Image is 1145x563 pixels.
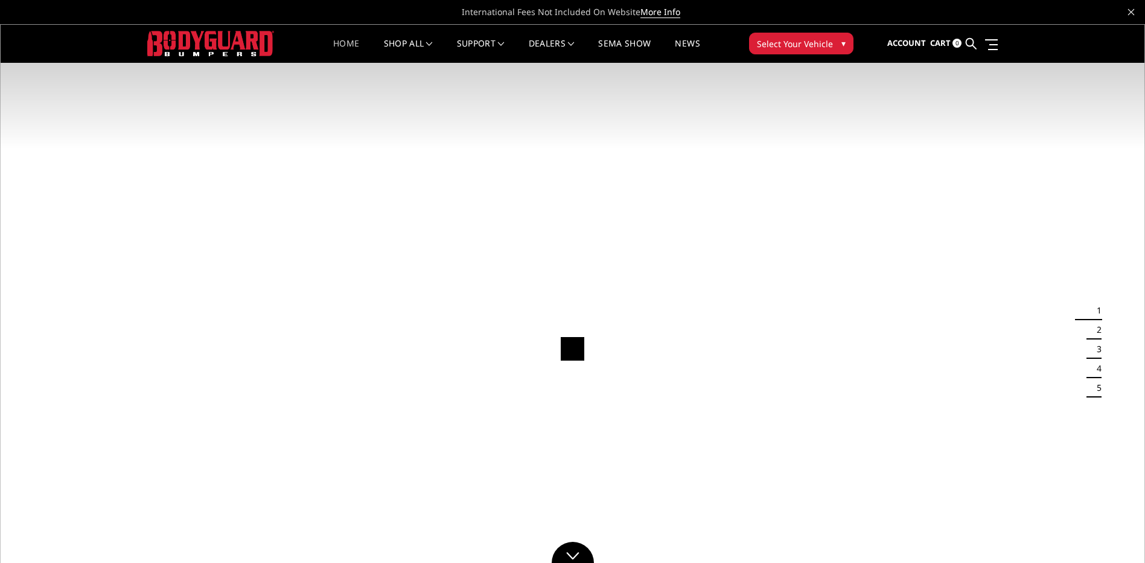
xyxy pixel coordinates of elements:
a: News [675,39,700,63]
a: Dealers [529,39,575,63]
a: Home [333,39,359,63]
button: Select Your Vehicle [749,33,853,54]
a: Cart 0 [930,27,962,60]
button: 3 of 5 [1089,339,1102,359]
span: Account [887,37,926,48]
a: Click to Down [552,542,594,563]
span: 0 [952,39,962,48]
a: shop all [384,39,433,63]
span: ▾ [841,37,846,50]
span: Select Your Vehicle [757,37,833,50]
a: Account [887,27,926,60]
button: 1 of 5 [1089,301,1102,320]
img: BODYGUARD BUMPERS [147,31,274,56]
button: 4 of 5 [1089,359,1102,378]
a: More Info [640,6,680,18]
button: 2 of 5 [1089,320,1102,339]
button: 5 of 5 [1089,378,1102,397]
a: SEMA Show [598,39,651,63]
span: Cart [930,37,951,48]
a: Support [457,39,505,63]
